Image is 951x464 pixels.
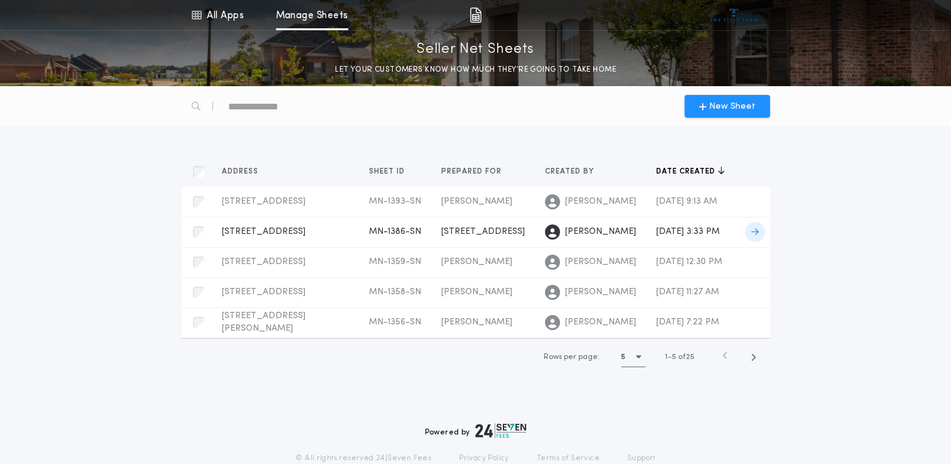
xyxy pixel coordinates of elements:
[417,40,534,60] p: Seller Net Sheets
[222,167,261,177] span: Address
[475,423,527,438] img: logo
[222,257,305,267] span: [STREET_ADDRESS]
[441,227,525,236] span: [STREET_ADDRESS]
[565,316,636,329] span: [PERSON_NAME]
[672,353,676,361] span: 5
[656,318,719,327] span: [DATE] 7:22 PM
[470,8,481,23] img: img
[709,100,756,113] span: New Sheet
[222,227,305,236] span: [STREET_ADDRESS]
[369,318,421,327] span: MN-1356-SN
[222,311,305,333] span: [STREET_ADDRESS][PERSON_NAME]
[545,167,596,177] span: Created by
[656,287,719,297] span: [DATE] 11:27 AM
[656,197,717,206] span: [DATE] 9:13 AM
[656,165,725,178] button: Date created
[425,423,527,438] div: Powered by
[565,226,636,238] span: [PERSON_NAME]
[335,64,616,76] p: LET YOUR CUSTOMERS KNOW HOW MUCH THEY’RE GOING TO TAKE HOME
[678,351,695,363] span: of 25
[369,165,414,178] button: Sheet ID
[369,227,421,236] span: MN-1386-SN
[665,353,668,361] span: 1
[627,453,656,463] a: Support
[441,257,512,267] span: [PERSON_NAME]
[656,227,720,236] span: [DATE] 3:33 PM
[621,347,646,367] button: 5
[565,286,636,299] span: [PERSON_NAME]
[545,165,603,178] button: Created by
[441,318,512,327] span: [PERSON_NAME]
[369,197,421,206] span: MN-1393-SN
[369,287,421,297] span: MN-1358-SN
[222,197,305,206] span: [STREET_ADDRESS]
[441,167,504,177] span: Prepared for
[369,167,407,177] span: Sheet ID
[222,287,305,297] span: [STREET_ADDRESS]
[656,257,722,267] span: [DATE] 12:30 PM
[684,95,770,118] button: New Sheet
[565,256,636,268] span: [PERSON_NAME]
[710,9,757,21] img: vs-icon
[537,453,600,463] a: Terms of Service
[441,197,512,206] span: [PERSON_NAME]
[369,257,421,267] span: MN-1359-SN
[441,287,512,297] span: [PERSON_NAME]
[656,167,718,177] span: Date created
[295,453,431,463] p: © All rights reserved. 24|Seven Fees
[544,353,600,361] span: Rows per page:
[222,165,268,178] button: Address
[565,196,636,208] span: [PERSON_NAME]
[459,453,509,463] a: Privacy Policy
[621,351,625,363] h1: 5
